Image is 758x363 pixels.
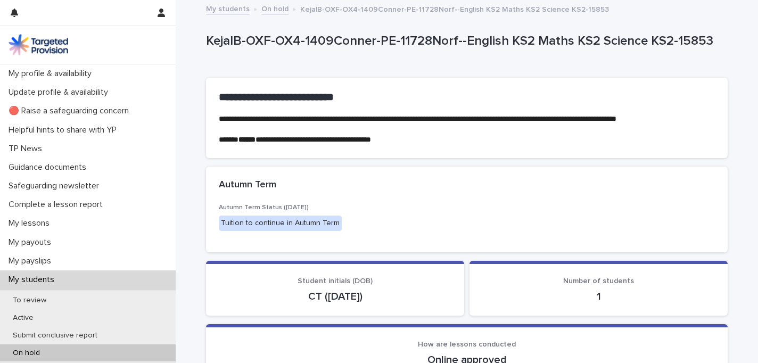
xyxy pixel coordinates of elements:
[4,349,48,358] p: On hold
[4,331,106,340] p: Submit conclusive report
[219,216,342,231] div: Tuition to continue in Autumn Term
[4,106,137,116] p: 🔴 Raise a safeguarding concern
[4,69,100,79] p: My profile & availability
[9,34,68,55] img: M5nRWzHhSzIhMunXDL62
[4,162,95,172] p: Guidance documents
[206,34,723,49] p: KejalB-OXF-OX4-1409Conner-PE-11728Norf--English KS2 Maths KS2 Science KS2-15853
[418,341,516,348] span: How are lessons conducted
[4,313,42,323] p: Active
[300,3,609,14] p: KejalB-OXF-OX4-1409Conner-PE-11728Norf--English KS2 Maths KS2 Science KS2-15853
[4,200,111,210] p: Complete a lesson report
[4,256,60,266] p: My payslips
[4,181,108,191] p: Safeguarding newsletter
[298,277,373,285] span: Student initials (DOB)
[219,290,451,303] p: CT ([DATE])
[4,296,55,305] p: To review
[261,2,289,14] a: On hold
[4,144,51,154] p: TP News
[563,277,634,285] span: Number of students
[219,204,309,211] span: Autumn Term Status ([DATE])
[219,179,276,191] h2: Autumn Term
[206,2,250,14] a: My students
[4,237,60,247] p: My payouts
[4,275,63,285] p: My students
[4,87,117,97] p: Update profile & availability
[4,218,58,228] p: My lessons
[4,125,125,135] p: Helpful hints to share with YP
[482,290,715,303] p: 1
